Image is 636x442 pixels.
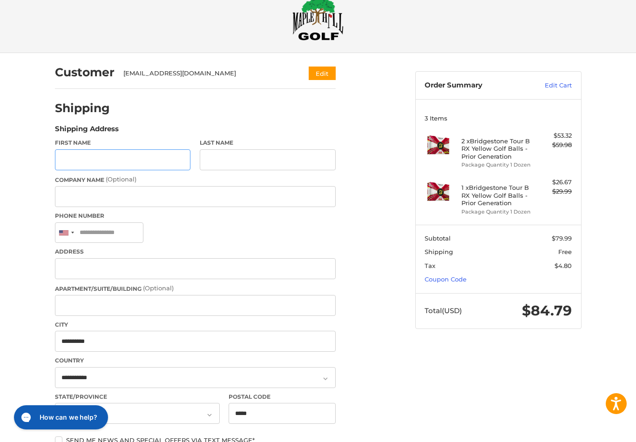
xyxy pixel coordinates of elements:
button: Edit [309,67,336,80]
label: City [55,321,336,329]
span: Shipping [425,248,453,255]
span: Subtotal [425,234,451,242]
h4: 2 x Bridgestone Tour B RX Yellow Golf Balls - Prior Generation [461,137,533,160]
span: Free [558,248,572,255]
div: United States: +1 [55,223,77,243]
h4: 1 x Bridgestone Tour B RX Yellow Golf Balls - Prior Generation [461,184,533,207]
span: Total (USD) [425,306,462,315]
label: Apartment/Suite/Building [55,284,336,293]
label: Address [55,248,336,256]
div: [EMAIL_ADDRESS][DOMAIN_NAME] [123,69,291,78]
small: (Optional) [143,284,174,292]
li: Package Quantity 1 Dozen [461,208,533,216]
iframe: Gorgias live chat messenger [9,402,111,433]
span: $4.80 [555,262,572,269]
h2: Customer [55,65,115,80]
span: $79.99 [552,234,572,242]
a: Coupon Code [425,275,467,283]
small: (Optional) [106,175,136,183]
legend: Shipping Address [55,124,119,139]
label: Company Name [55,175,336,184]
label: First Name [55,139,191,147]
span: Tax [425,262,435,269]
h3: 3 Items [425,114,572,122]
label: Phone Number [55,212,336,220]
a: Edit Cart [525,81,572,90]
h2: Shipping [55,101,110,115]
label: Last Name [200,139,336,147]
span: $84.79 [522,302,572,319]
li: Package Quantity 1 Dozen [461,161,533,169]
div: $59.98 [535,141,572,150]
div: $53.32 [535,131,572,141]
label: Country [55,356,336,365]
div: $26.67 [535,178,572,187]
h3: Order Summary [425,81,525,90]
div: $29.99 [535,187,572,196]
label: Postal Code [229,393,336,401]
label: State/Province [55,393,220,401]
